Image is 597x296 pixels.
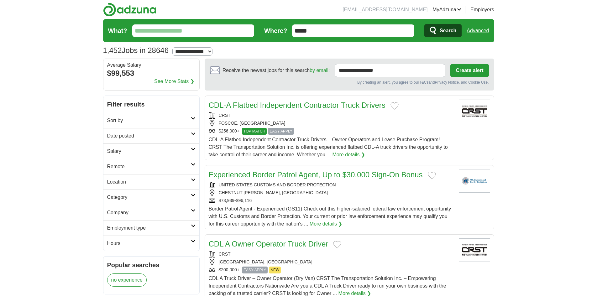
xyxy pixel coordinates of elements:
a: Category [103,190,199,205]
span: EASY APPLY [268,128,294,135]
h2: Sort by [107,117,191,124]
h2: Date posted [107,132,191,140]
a: Experienced Border Patrol Agent, Up to $30,000 Sign-On Bonus [209,170,423,179]
a: CRST [219,113,231,118]
button: Create alert [450,64,489,77]
a: See More Stats ❯ [154,78,194,85]
div: [GEOGRAPHIC_DATA], [GEOGRAPHIC_DATA] [209,259,454,265]
button: Add to favorite jobs [428,172,436,179]
div: CHESTNUT [PERSON_NAME], [GEOGRAPHIC_DATA] [209,190,454,196]
img: CRST International logo [459,238,490,262]
a: Employment type [103,220,199,236]
a: Advanced [467,24,489,37]
a: Privacy Notice [435,80,459,85]
a: Sort by [103,113,199,128]
a: UNITED STATES CUSTOMS AND BORDER PROTECTION [219,182,336,187]
h2: Filter results [103,96,199,113]
label: What? [108,26,127,35]
h2: Category [107,194,191,201]
div: $200,000+ [209,267,454,273]
h2: Popular searches [107,260,196,270]
div: FOSCOE, [GEOGRAPHIC_DATA] [209,120,454,127]
span: Border Patrol Agent - Experienced (GS11) Check out this higher-salaried federal law enforcement o... [209,206,451,226]
a: CRST [219,252,231,257]
button: Add to favorite jobs [390,102,399,110]
a: MyAdzuna [432,6,461,13]
a: More details ❯ [332,151,365,158]
span: Search [440,24,456,37]
span: EASY APPLY [242,267,268,273]
a: Hours [103,236,199,251]
a: no experience [107,273,147,287]
span: Receive the newest jobs for this search : [223,67,330,74]
a: CDL-A Flatbed Independent Contractor Truck Drivers [209,101,385,109]
a: Salary [103,143,199,159]
h2: Employment type [107,224,191,232]
span: CDL A Truck Driver – Owner Operator (Dry Van) CRST The Transportation Solution Inc. – Empowering ... [209,276,446,296]
a: Employers [470,6,494,13]
a: Remote [103,159,199,174]
h2: Location [107,178,191,186]
li: [EMAIL_ADDRESS][DOMAIN_NAME] [343,6,427,13]
button: Add to favorite jobs [333,241,341,248]
a: Company [103,205,199,220]
div: Average Salary [107,63,196,68]
a: More details ❯ [310,220,343,228]
h2: Remote [107,163,191,170]
img: Adzuna logo [103,3,156,17]
div: $256,000+ [209,128,454,135]
h2: Salary [107,148,191,155]
a: Location [103,174,199,190]
div: $99,553 [107,68,196,79]
div: By creating an alert, you agree to our and , and Cookie Use. [210,80,489,85]
a: T&Cs [419,80,428,85]
span: NEW [269,267,281,273]
h2: Company [107,209,191,216]
span: CDL-A Flatbed Independent Contractor Truck Drivers – Owner Operators and Lease Purchase Program! ... [209,137,448,157]
button: Search [424,24,462,37]
h1: Jobs in 28646 [103,46,169,55]
img: CRST International logo [459,100,490,123]
img: U.S. Customs and Border Protection logo [459,169,490,193]
span: 1,452 [103,45,122,56]
a: by email [310,68,328,73]
label: Where? [264,26,287,35]
a: Date posted [103,128,199,143]
div: $73,939-$96,116 [209,197,454,204]
span: TOP MATCH [242,128,267,135]
h2: Hours [107,240,191,247]
a: CDL A Owner Operator Truck Driver [209,240,328,248]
